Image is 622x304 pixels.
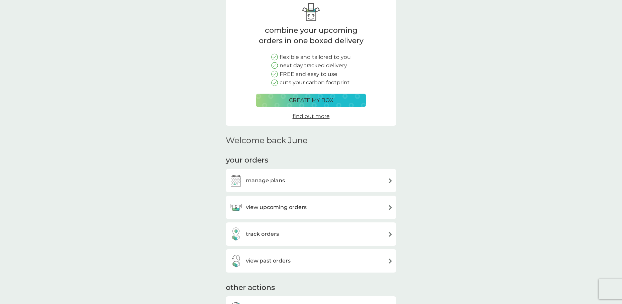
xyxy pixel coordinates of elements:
h3: view past orders [246,257,291,265]
p: flexible and tailored to you [280,53,351,62]
p: next day tracked delivery [280,61,347,70]
span: find out more [293,113,330,119]
h2: Welcome back June [226,136,308,145]
button: create my box [256,94,366,107]
img: arrow right [388,232,393,237]
p: FREE and easy to use [280,70,337,79]
p: cuts your carbon footprint [280,78,350,87]
h3: track orders [246,230,279,238]
h3: your orders [226,155,268,166]
h3: manage plans [246,176,285,185]
h3: view upcoming orders [246,203,307,212]
a: find out more [293,112,330,121]
img: arrow right [388,205,393,210]
p: create my box [289,96,333,105]
h3: other actions [226,283,275,293]
img: arrow right [388,178,393,183]
img: arrow right [388,259,393,264]
p: combine your upcoming orders in one boxed delivery [256,25,366,46]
